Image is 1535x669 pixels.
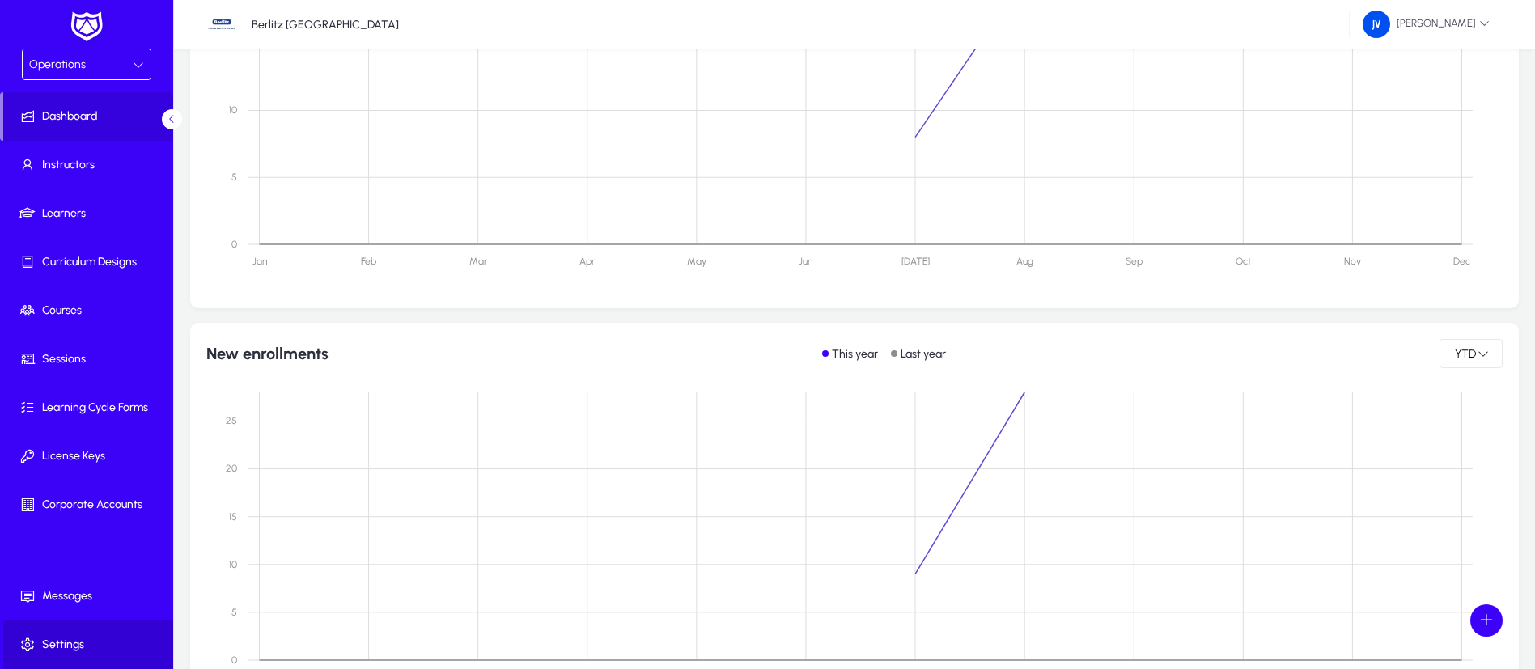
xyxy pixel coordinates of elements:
[206,344,329,363] h1: New enrollments
[3,303,176,319] span: Courses
[226,463,237,474] text: 20
[1440,339,1503,368] button: YTD
[29,57,86,71] span: Operations
[687,256,706,267] text: May
[1350,10,1503,39] button: [PERSON_NAME]
[66,10,107,44] img: white-logo.png
[231,654,237,666] text: 0
[252,256,267,267] text: Jan
[3,481,176,529] a: Corporate Accounts
[3,383,176,432] a: Learning Cycle Forms
[229,559,237,570] text: 10
[3,497,176,513] span: Corporate Accounts
[3,448,176,464] span: License Keys
[1363,11,1490,38] span: [PERSON_NAME]
[1453,347,1478,361] span: YTD
[832,347,878,361] p: This year
[901,256,930,267] text: [DATE]
[229,511,237,523] text: 15
[1344,256,1361,267] text: Nov
[3,620,176,669] a: Settings
[3,432,176,481] a: License Keys
[3,351,176,367] span: Sessions
[1363,11,1390,38] img: 161.png
[3,189,176,238] a: Learners
[3,157,176,173] span: Instructors
[3,205,176,222] span: Learners
[3,238,176,286] a: Curriculum Designs
[1236,256,1251,267] text: Oct
[231,239,237,250] text: 0
[206,9,237,40] img: 34.jpg
[231,171,237,183] text: 5
[361,256,376,267] text: Feb
[799,256,812,267] text: Jun
[229,38,237,49] text: 15
[3,286,176,335] a: Courses
[1453,256,1470,267] text: Dec
[1126,256,1143,267] text: Sep
[3,335,176,383] a: Sessions
[3,572,176,620] a: Messages
[3,400,176,416] span: Learning Cycle Forms
[3,588,176,604] span: Messages
[231,607,237,618] text: 5
[3,254,176,270] span: Curriculum Designs
[226,415,237,426] text: 25
[1016,256,1033,267] text: Aug
[3,108,173,125] span: Dashboard
[579,256,596,267] text: Apr
[252,18,399,32] p: Berlitz [GEOGRAPHIC_DATA]
[3,637,176,653] span: Settings
[901,347,946,361] p: Last year
[3,141,176,189] a: Instructors
[229,104,237,116] text: 10
[469,256,488,267] text: Mar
